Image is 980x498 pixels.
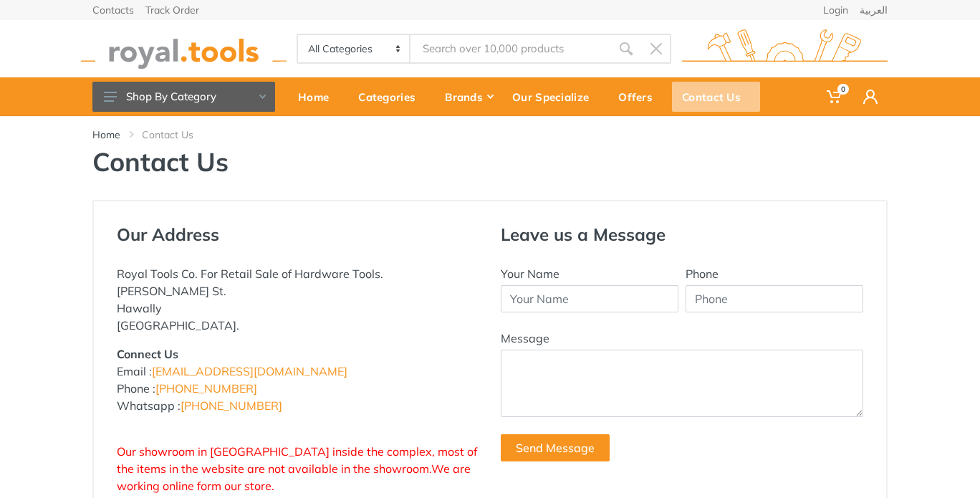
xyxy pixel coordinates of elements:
[92,5,134,15] a: Contacts
[502,77,608,116] a: Our Specialize
[823,5,848,15] a: Login
[837,84,849,95] span: 0
[501,434,610,461] button: Send Message
[92,128,120,142] a: Home
[435,82,502,112] div: Brands
[92,146,888,177] h1: Contact Us
[145,5,199,15] a: Track Order
[817,77,853,116] a: 0
[117,347,178,361] strong: Connect Us
[501,265,559,282] label: Your Name
[860,5,888,15] a: العربية
[117,265,479,334] p: Royal Tools Co. For Retail Sale of Hardware Tools. [PERSON_NAME] St. Hawally [GEOGRAPHIC_DATA].
[348,82,435,112] div: Categories
[502,82,608,112] div: Our Specialize
[92,128,888,142] nav: breadcrumb
[92,82,275,112] button: Shop By Category
[672,77,760,116] a: Contact Us
[117,345,479,414] p: Email : Phone : Whatsapp :
[682,29,888,69] img: royal.tools Logo
[410,34,611,64] input: Site search
[152,364,347,378] a: [EMAIL_ADDRESS][DOMAIN_NAME]
[348,77,435,116] a: Categories
[181,398,282,413] a: [PHONE_NUMBER]
[142,128,215,142] li: Contact Us
[117,444,477,493] span: Our showroom in [GEOGRAPHIC_DATA] inside the complex, most of the items in the website are not av...
[288,77,348,116] a: Home
[288,82,348,112] div: Home
[501,224,863,245] h4: Leave us a Message
[501,285,678,312] input: Your Name
[81,29,287,69] img: royal.tools Logo
[501,330,549,347] label: Message
[608,77,672,116] a: Offers
[608,82,672,112] div: Offers
[117,224,479,245] h4: Our Address
[298,35,410,62] select: Category
[672,82,760,112] div: Contact Us
[686,285,863,312] input: Phone
[155,381,257,396] a: [PHONE_NUMBER]
[686,265,719,282] label: Phone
